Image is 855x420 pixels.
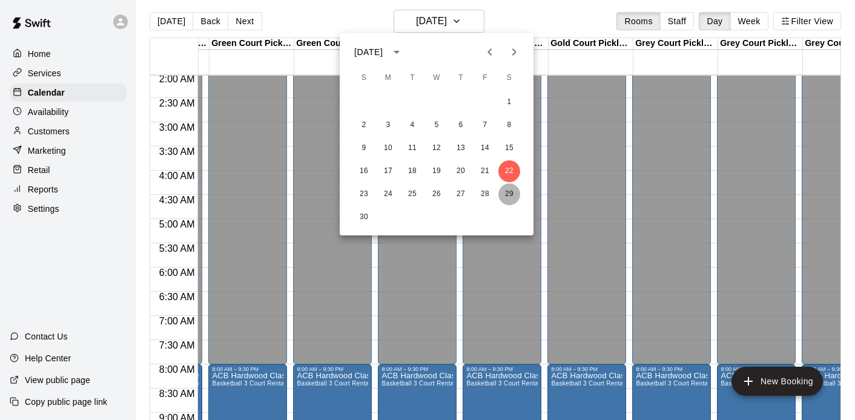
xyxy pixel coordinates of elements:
[401,114,423,136] button: 4
[377,183,399,205] button: 24
[498,137,520,159] button: 15
[426,137,447,159] button: 12
[353,206,375,228] button: 30
[353,183,375,205] button: 23
[450,160,472,182] button: 20
[386,42,407,62] button: calendar view is open, switch to year view
[498,91,520,113] button: 1
[353,160,375,182] button: 16
[498,66,520,90] span: Saturday
[450,137,472,159] button: 13
[474,137,496,159] button: 14
[498,183,520,205] button: 29
[502,40,526,64] button: Next month
[377,66,399,90] span: Monday
[377,114,399,136] button: 3
[401,137,423,159] button: 11
[450,114,472,136] button: 6
[450,66,472,90] span: Thursday
[354,46,383,59] div: [DATE]
[474,160,496,182] button: 21
[474,183,496,205] button: 28
[498,114,520,136] button: 8
[498,160,520,182] button: 22
[353,137,375,159] button: 9
[353,66,375,90] span: Sunday
[377,160,399,182] button: 17
[426,160,447,182] button: 19
[474,66,496,90] span: Friday
[426,183,447,205] button: 26
[450,183,472,205] button: 27
[426,66,447,90] span: Wednesday
[478,40,502,64] button: Previous month
[401,66,423,90] span: Tuesday
[353,114,375,136] button: 2
[401,160,423,182] button: 18
[426,114,447,136] button: 5
[401,183,423,205] button: 25
[377,137,399,159] button: 10
[474,114,496,136] button: 7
